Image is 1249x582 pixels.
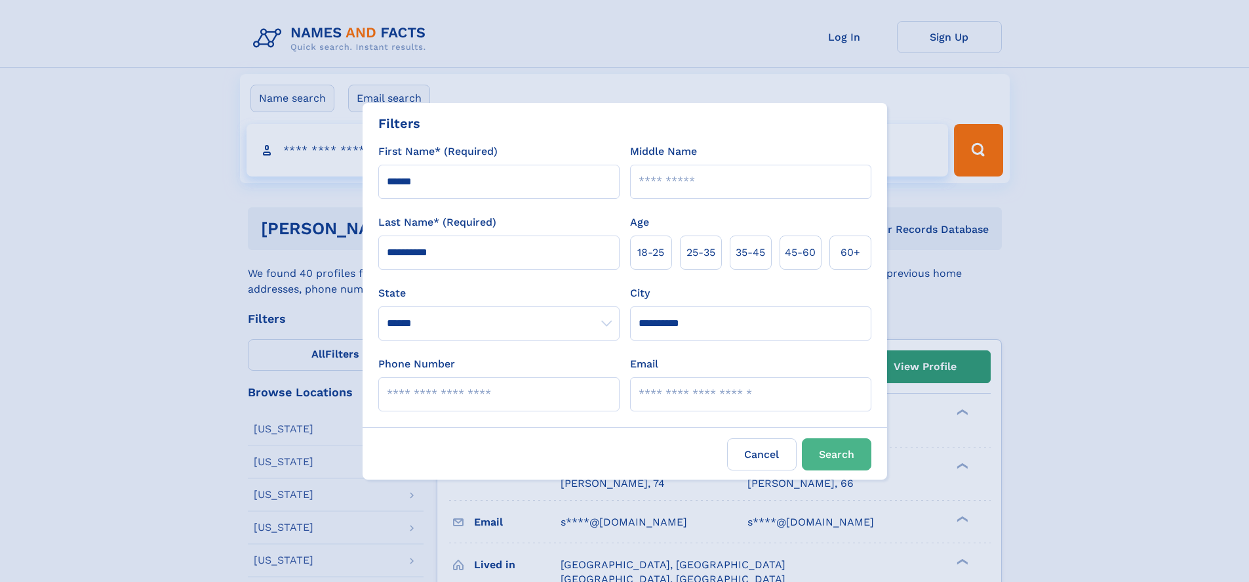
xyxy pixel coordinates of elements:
label: City [630,285,650,301]
label: Last Name* (Required) [378,215,496,230]
div: Filters [378,114,420,133]
label: First Name* (Required) [378,144,498,159]
span: 35‑45 [736,245,765,260]
span: 45‑60 [785,245,816,260]
span: 60+ [841,245,860,260]
label: Middle Name [630,144,697,159]
label: Cancel [727,438,797,470]
label: Email [630,356,658,372]
span: 18‑25 [637,245,664,260]
label: Phone Number [378,356,455,372]
label: Age [630,215,649,230]
label: State [378,285,620,301]
span: 25‑35 [686,245,715,260]
button: Search [802,438,871,470]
